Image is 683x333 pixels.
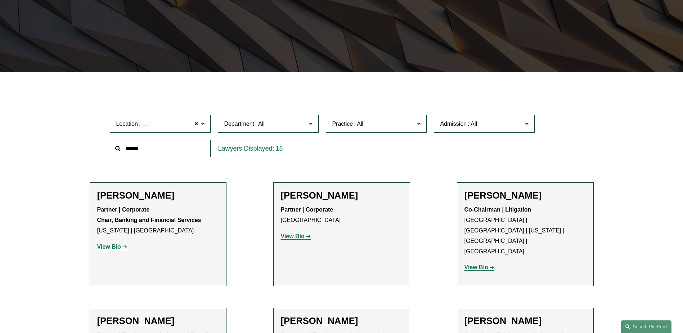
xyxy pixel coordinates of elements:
[97,190,219,201] h2: [PERSON_NAME]
[281,233,311,239] a: View Bio
[97,244,127,250] a: View Bio
[141,119,202,129] span: [GEOGRAPHIC_DATA]
[97,205,219,236] p: [US_STATE] | [GEOGRAPHIC_DATA]
[464,264,488,270] strong: View Bio
[97,207,201,223] strong: Partner | Corporate Chair, Banking and Financial Services
[281,315,403,327] h2: [PERSON_NAME]
[97,315,219,327] h2: [PERSON_NAME]
[281,207,333,213] strong: Partner | Corporate
[224,121,254,127] span: Department
[332,121,353,127] span: Practice
[464,315,586,327] h2: [PERSON_NAME]
[464,264,495,270] a: View Bio
[281,233,305,239] strong: View Bio
[621,320,671,333] a: Search this site
[97,244,121,250] strong: View Bio
[275,145,283,152] span: 18
[281,190,403,201] h2: [PERSON_NAME]
[281,205,403,226] p: [GEOGRAPHIC_DATA]
[440,121,467,127] span: Admission
[464,190,586,201] h2: [PERSON_NAME]
[464,207,531,213] strong: Co-Chairman | Litigation
[464,205,586,257] p: [GEOGRAPHIC_DATA] | [GEOGRAPHIC_DATA] | [US_STATE] | [GEOGRAPHIC_DATA] | [GEOGRAPHIC_DATA]
[116,121,138,127] span: Location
